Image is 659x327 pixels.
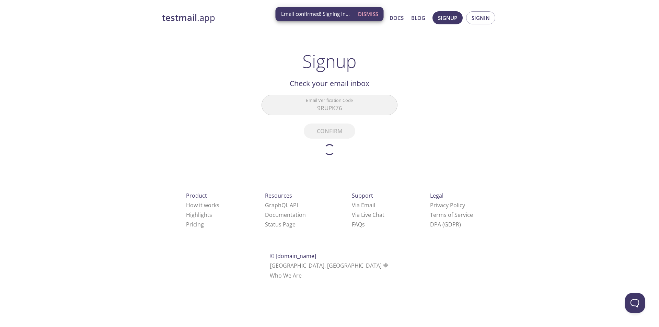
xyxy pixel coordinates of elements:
[265,201,298,209] a: GraphQL API
[358,10,378,19] span: Dismiss
[362,221,365,228] span: s
[430,211,473,219] a: Terms of Service
[265,221,296,228] a: Status Page
[186,211,212,219] a: Highlights
[355,8,381,21] button: Dismiss
[186,192,207,199] span: Product
[432,11,463,24] button: Signup
[430,192,443,199] span: Legal
[352,192,373,199] span: Support
[472,13,490,22] span: Signin
[352,221,365,228] a: FAQ
[162,12,197,24] strong: testmail
[262,78,397,89] h2: Check your email inbox
[438,13,457,22] span: Signup
[270,262,390,269] span: [GEOGRAPHIC_DATA], [GEOGRAPHIC_DATA]
[186,201,219,209] a: How it works
[265,211,306,219] a: Documentation
[430,221,461,228] a: DPA (GDPR)
[625,293,645,313] iframe: Help Scout Beacon - Open
[352,211,384,219] a: Via Live Chat
[390,13,404,22] a: Docs
[411,13,425,22] a: Blog
[270,272,302,279] a: Who We Are
[352,201,375,209] a: Via Email
[162,12,323,24] a: testmail.app
[281,10,350,17] span: Email confirmed! Signing in...
[265,192,292,199] span: Resources
[466,11,495,24] button: Signin
[302,51,357,71] h1: Signup
[270,252,316,260] span: © [DOMAIN_NAME]
[430,201,465,209] a: Privacy Policy
[186,221,204,228] a: Pricing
